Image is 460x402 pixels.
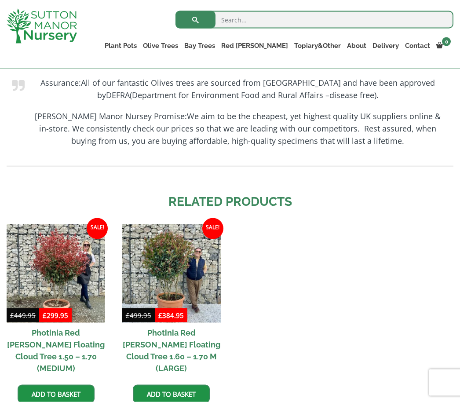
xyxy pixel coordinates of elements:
a: Sale! Photinia Red [PERSON_NAME] Floating Cloud Tree 1.60 – 1.70 M (LARGE) [122,224,221,378]
a: Plant Pots [102,40,140,52]
a: Topiary&Other [291,40,344,52]
bdi: 299.95 [43,311,68,320]
img: Photinia Red Robin Floating Cloud Tree 1.50 - 1.70 (MEDIUM) [7,224,105,323]
a: Olive Trees [140,40,181,52]
bdi: 499.95 [126,311,151,320]
span: 0 [442,37,451,46]
strong: [PERSON_NAME] Manor Nursey Promise: [35,111,187,121]
h2: Related products [7,193,453,211]
p: We aim to be the cheapest, yet highest quality UK suppliers online & in-store. We consistently ch... [33,110,442,147]
strong: disease free [329,90,374,100]
span: £ [126,311,130,320]
span: Sale! [202,218,223,239]
span: £ [43,311,47,320]
strong: DEFRA [106,90,130,100]
input: Search... [175,11,453,29]
a: Bay Trees [181,40,218,52]
span: Sale! [87,218,108,239]
bdi: 449.95 [10,311,36,320]
p: All of our fantastic Olives trees are sourced from [GEOGRAPHIC_DATA] and have been approved by (D... [33,77,442,101]
h2: Photinia Red [PERSON_NAME] Floating Cloud Tree 1.50 – 1.70 (MEDIUM) [7,323,105,378]
a: About [344,40,369,52]
a: 0 [433,40,453,52]
span: £ [158,311,162,320]
a: Red [PERSON_NAME] [218,40,291,52]
a: Delivery [369,40,402,52]
strong: Assurance: [40,77,81,88]
img: logo [7,9,77,44]
h2: Photinia Red [PERSON_NAME] Floating Cloud Tree 1.60 – 1.70 M (LARGE) [122,323,221,378]
a: Contact [402,40,433,52]
bdi: 384.95 [158,311,184,320]
span: £ [10,311,14,320]
a: Sale! Photinia Red [PERSON_NAME] Floating Cloud Tree 1.50 – 1.70 (MEDIUM) [7,224,105,378]
img: Photinia Red Robin Floating Cloud Tree 1.60 - 1.70 M (LARGE) [122,224,221,323]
